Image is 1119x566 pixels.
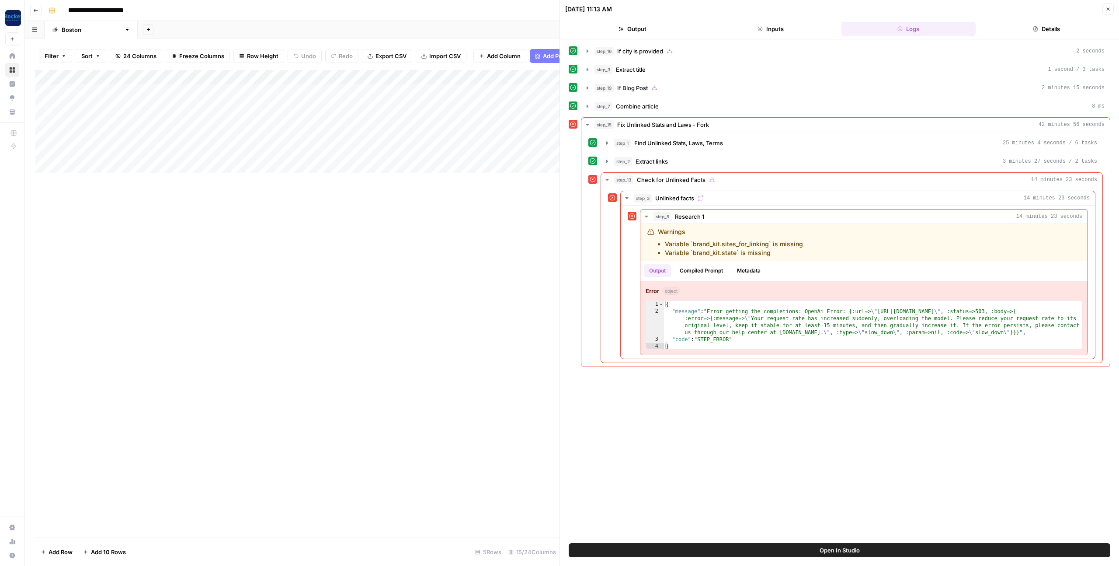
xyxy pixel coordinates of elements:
button: Output [644,264,671,277]
div: 2 [646,308,664,336]
span: If city is provided [617,47,663,56]
button: Freeze Columns [166,49,230,63]
span: 3 minutes 27 seconds / 2 tasks [1003,157,1097,165]
button: 14 minutes 23 seconds [640,210,1088,224]
div: 14 minutes 23 seconds [601,187,1102,363]
span: Extract links [636,157,668,166]
button: 1 second / 3 tasks [581,63,1110,77]
button: Inputs [703,22,838,36]
a: Home [5,49,19,63]
span: step_15 [594,120,614,129]
a: Usage [5,535,19,549]
div: 14 minutes 23 seconds [621,206,1095,359]
span: step_7 [594,102,612,111]
span: 14 minutes 23 seconds [1016,213,1082,220]
div: [DATE] 11:13 AM [565,5,612,14]
span: Import CSV [429,52,461,60]
button: Compiled Prompt [674,264,728,277]
span: step_5 [653,212,671,221]
button: Add 10 Rows [78,545,131,559]
span: If Blog Post [617,84,648,92]
span: Add Row [49,548,73,556]
span: Add Power Agent [543,52,591,60]
div: Warnings [658,227,803,257]
button: Filter [39,49,72,63]
span: Filter [45,52,59,60]
button: Export CSV [362,49,412,63]
span: 25 minutes 4 seconds / 6 tasks [1003,139,1097,147]
div: 5 Rows [472,545,505,559]
strong: Error [646,286,659,295]
button: Logs [841,22,976,36]
span: step_1 [614,139,631,147]
span: Find Unlinked Stats, Laws, Terms [634,139,723,147]
span: Toggle code folding, rows 1 through 4 [659,301,664,308]
img: Rocket Pilots Logo [5,10,21,26]
button: 14 minutes 23 seconds [601,173,1102,187]
span: Combine article [616,102,659,111]
span: Check for Unlinked Facts [637,175,705,184]
a: Your Data [5,105,19,119]
button: Output [565,22,700,36]
button: Add Power Agent [530,49,596,63]
div: 3 [646,336,664,343]
button: Add Row [35,545,78,559]
button: 24 Columns [110,49,162,63]
a: [GEOGRAPHIC_DATA] [45,21,138,38]
button: 25 minutes 4 seconds / 6 tasks [601,136,1102,150]
div: 4 [646,343,664,350]
span: step_3 [634,194,652,203]
span: Redo [339,52,353,60]
button: 3 minutes 27 seconds / 2 tasks [601,154,1102,168]
button: Open In Studio [569,543,1110,557]
span: step_3 [594,65,612,74]
a: Opportunities [5,91,19,105]
li: Variable `brand_kit.sites_for_linking` is missing [665,240,803,248]
a: Settings [5,521,19,535]
div: 1 [646,301,664,308]
span: 2 seconds [1076,47,1105,55]
a: Insights [5,77,19,91]
span: Research 1 [675,212,704,221]
div: 15/24 Columns [505,545,559,559]
li: Variable `brand_kit.state` is missing [665,248,803,257]
button: Add Column [473,49,526,63]
div: 42 minutes 56 seconds [581,132,1110,367]
button: Details [979,22,1114,36]
span: Unlinked facts [655,194,694,203]
span: Add Column [487,52,521,60]
button: Workspace: Rocket Pilots [5,7,19,29]
span: 1 second / 3 tasks [1048,66,1105,73]
button: Redo [325,49,358,63]
button: 14 minutes 23 seconds [621,191,1095,205]
a: Browse [5,63,19,77]
span: Fix Unlinked Stats and Laws - Fork [617,120,709,129]
span: step_2 [614,157,632,166]
span: 2 minutes 15 seconds [1042,84,1105,92]
span: Open In Studio [820,546,860,555]
span: 42 minutes 56 seconds [1039,121,1105,129]
button: 42 minutes 56 seconds [581,118,1110,132]
span: step_19 [594,84,614,92]
span: object [663,287,680,295]
div: 14 minutes 23 seconds [640,224,1088,355]
button: Import CSV [416,49,466,63]
button: Metadata [732,264,766,277]
span: 8 ms [1092,102,1105,110]
span: Sort [81,52,93,60]
button: Help + Support [5,549,19,563]
span: Freeze Columns [179,52,224,60]
button: Sort [76,49,106,63]
button: Undo [288,49,322,63]
span: 14 minutes 23 seconds [1031,176,1097,184]
span: 14 minutes 23 seconds [1024,194,1090,202]
span: Add 10 Rows [91,548,126,556]
button: 2 seconds [581,44,1110,58]
span: Row Height [247,52,278,60]
span: 24 Columns [123,52,156,60]
button: Row Height [233,49,284,63]
button: 8 ms [581,99,1110,113]
span: step_13 [614,175,633,184]
span: Export CSV [375,52,407,60]
span: Extract title [616,65,646,74]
